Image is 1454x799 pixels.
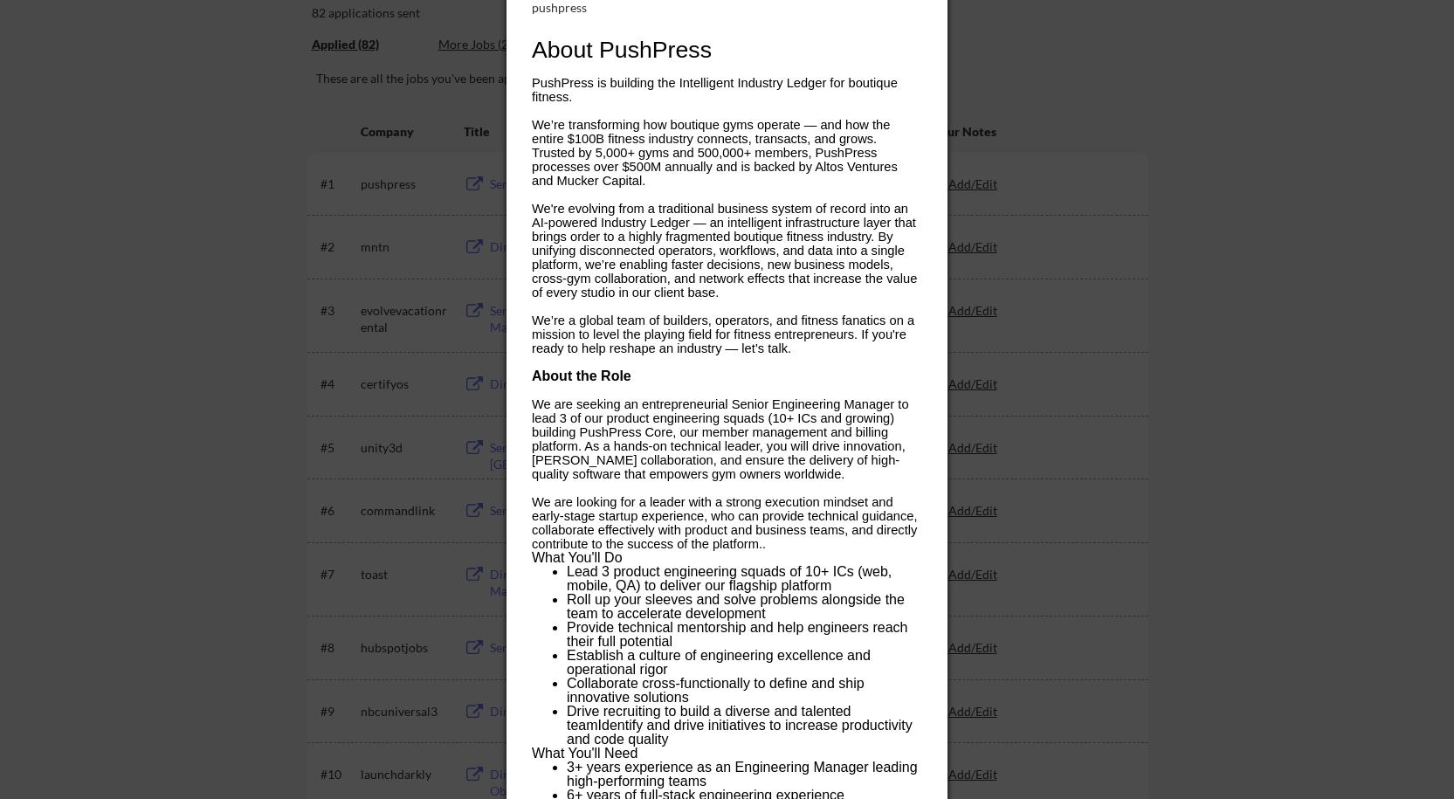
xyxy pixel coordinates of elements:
[567,565,921,593] li: Lead 3 product engineering squads of 10+ ICs (web, mobile, QA) to deliver our flagship platform
[532,313,914,355] span: We’re a global team of builders, operators, and fitness fanatics on a mission to level the playin...
[567,677,921,705] li: Collaborate cross-functionally to define and ship innovative solutions
[532,118,898,188] span: We’re transforming how boutique gyms operate — and how the entire $100B fitness industry connects...
[532,202,917,300] span: We're evolving from a traditional business system of record into an AI-powered Industry Ledger — ...
[532,495,918,551] span: We are looking for a leader with a strong execution mindset and early-stage startup experience, w...
[532,76,898,104] span: PushPress is building the Intelligent Industry Ledger for boutique fitness.
[567,649,921,677] li: Establish a culture of engineering excellence and operational rigor
[532,551,921,565] h3: What You'll Do
[532,397,909,481] span: We are seeking an entrepreneurial Senior Engineering Manager to lead 3 of our product engineering...
[532,37,712,63] span: About PushPress
[567,621,921,649] li: Provide technical mentorship and help engineers reach their full potential
[567,705,921,747] li: Drive recruiting to build a diverse and talented teamIdentify and drive initiatives to increase p...
[567,593,921,621] li: Roll up your sleeves and solve problems alongside the team to accelerate development
[532,369,631,383] span: About the Role
[532,747,921,761] h3: What You'll Need
[567,761,921,789] li: 3+ years experience as an Engineering Manager leading high-performing teams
